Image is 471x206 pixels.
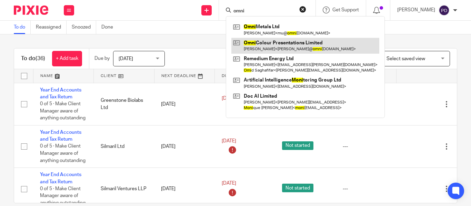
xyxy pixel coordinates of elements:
span: Not started [282,184,313,192]
td: [DATE] [154,125,215,167]
span: 0 of 5 · Make Client Manager aware of anything outstanding [40,144,86,163]
span: [DATE] [222,181,236,186]
h1: To do [21,55,45,62]
div: --- [343,143,390,150]
input: Search [233,8,295,14]
span: 0 of 5 · Make Client Manager aware of anything outstanding [40,186,86,205]
a: Year End Accounts and Tax Return [40,130,81,142]
span: [DATE] [222,139,236,143]
td: Greenstone Biolabs Ltd [94,83,154,125]
span: 0 of 5 · Make Client Manager aware of anything outstanding [40,101,86,120]
div: --- [343,185,390,192]
a: Reassigned [36,21,67,34]
a: + Add task [52,51,82,66]
button: Clear [299,6,306,13]
img: Pixie [14,6,48,15]
p: Due by [94,55,110,62]
img: svg%3E [439,5,450,16]
p: [PERSON_NAME] [397,7,435,13]
a: Year End Accounts and Tax Return [40,88,81,99]
a: Year End Accounts and Tax Return [40,172,81,184]
a: Snoozed [72,21,96,34]
span: Select saved view [387,56,425,61]
span: Get Support [332,8,359,12]
span: [DATE] [119,56,133,61]
td: Silmaril Ltd [94,125,154,167]
td: [DATE] [154,83,215,125]
a: To do [14,21,31,34]
span: [DATE] [222,96,236,101]
span: (36) [36,56,45,61]
span: Not started [282,141,313,150]
a: Done [101,21,118,34]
